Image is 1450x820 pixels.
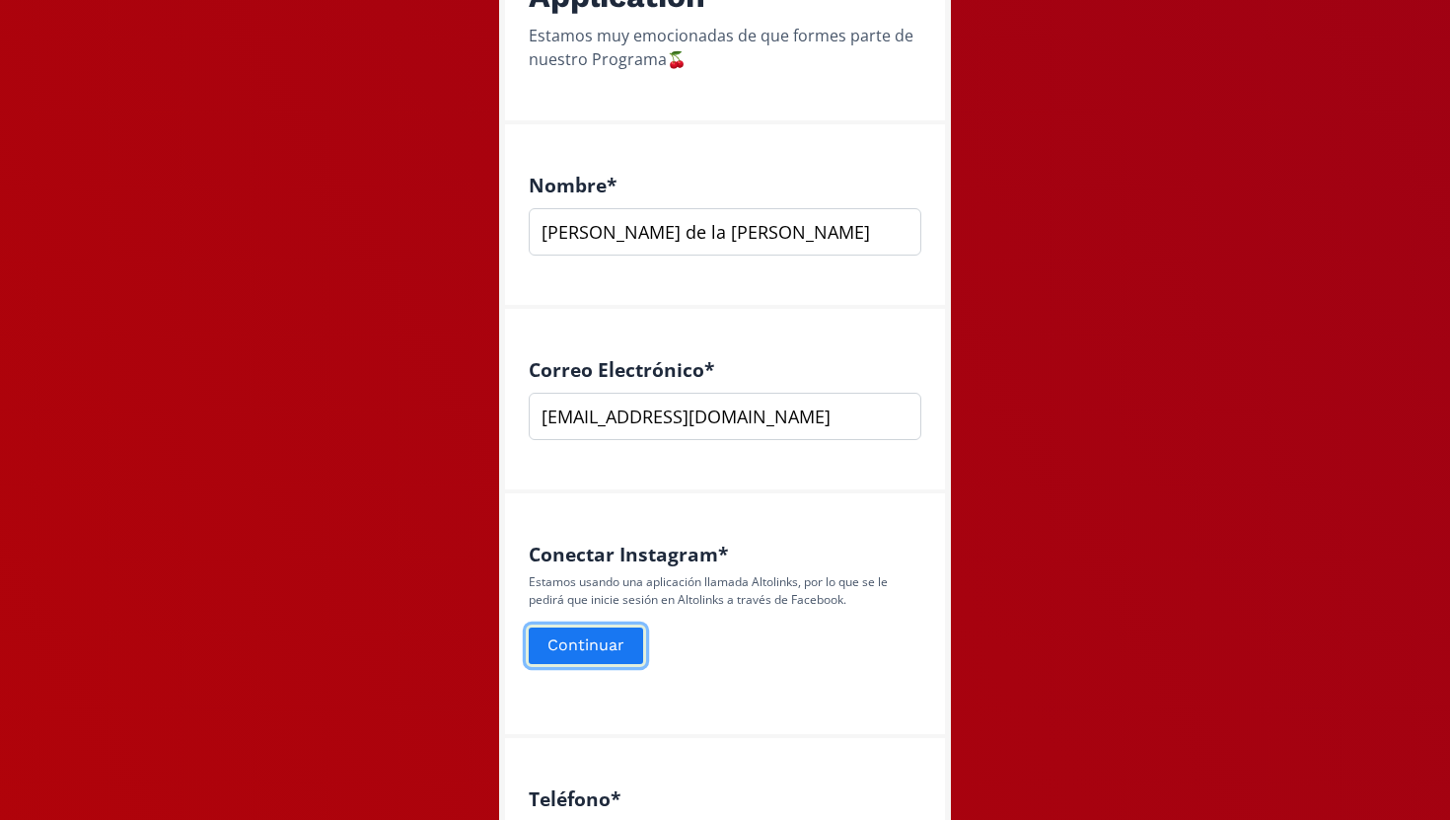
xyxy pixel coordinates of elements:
div: Estamos muy emocionadas de que formes parte de nuestro Programa🍒 [529,24,921,71]
h4: Nombre * [529,174,921,196]
h4: Conectar Instagram * [529,543,921,565]
input: Escribe aquí tu respuesta... [529,208,921,256]
h4: Teléfono * [529,787,921,810]
p: Estamos usando una aplicación llamada Altolinks, por lo que se le pedirá que inicie sesión en Alt... [529,573,921,609]
h4: Correo Electrónico * [529,358,921,381]
button: Continuar [526,625,646,667]
input: nombre@ejemplo.com [529,393,921,440]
